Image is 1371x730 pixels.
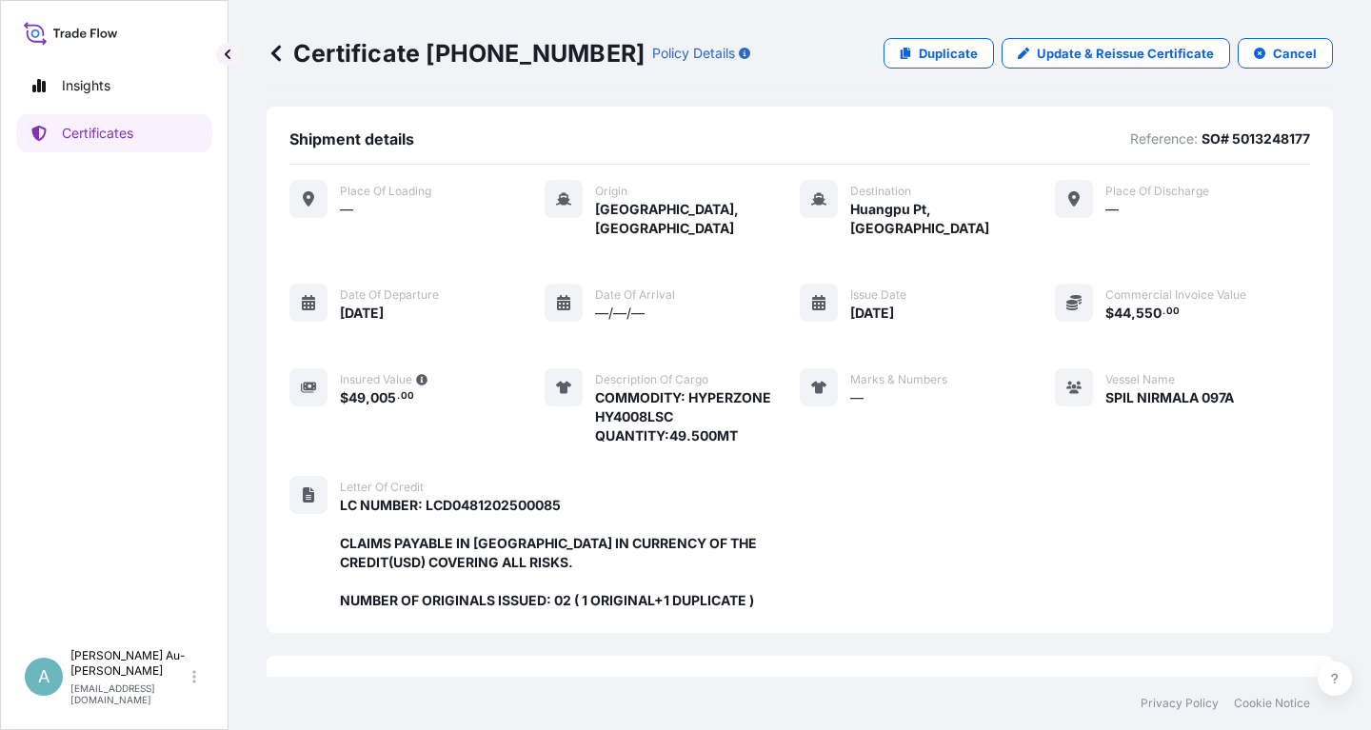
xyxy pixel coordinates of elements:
[340,480,424,495] span: Letter of Credit
[595,184,627,199] span: Origin
[1238,38,1333,69] button: Cancel
[370,391,396,404] span: 005
[62,124,133,143] p: Certificates
[397,393,400,400] span: .
[1141,696,1219,711] a: Privacy Policy
[340,287,439,303] span: Date of departure
[850,304,894,323] span: [DATE]
[1105,388,1234,407] span: SPIL NIRMALA 097A
[1166,308,1180,315] span: 00
[1105,200,1119,219] span: —
[16,114,212,152] a: Certificates
[340,496,800,610] span: LC NUMBER: LCD0481202500085 CLAIMS PAYABLE IN [GEOGRAPHIC_DATA] IN CURRENCY OF THE CREDIT(USD) CO...
[652,44,735,63] p: Policy Details
[1037,44,1214,63] p: Update & Reissue Certificate
[1130,129,1198,148] p: Reference:
[340,372,412,387] span: Insured Value
[1136,306,1162,320] span: 550
[62,76,110,95] p: Insights
[1002,38,1230,69] a: Update & Reissue Certificate
[340,184,431,199] span: Place of Loading
[340,200,353,219] span: —
[884,38,994,69] a: Duplicate
[1273,44,1317,63] p: Cancel
[1114,306,1131,320] span: 44
[595,388,774,445] span: COMMODITY: HYPERZONE HY4008LSC QUANTITY:49.500MT
[919,44,978,63] p: Duplicate
[595,372,708,387] span: Description of cargo
[595,304,645,323] span: —/—/—
[1234,696,1310,711] a: Cookie Notice
[401,393,414,400] span: 00
[1105,184,1209,199] span: Place of discharge
[1131,306,1136,320] span: ,
[850,372,947,387] span: Marks & Numbers
[1105,372,1175,387] span: Vessel Name
[1202,129,1310,148] p: SO# 5013248177
[595,287,675,303] span: Date of arrival
[850,287,906,303] span: Issue Date
[850,388,864,407] span: —
[850,184,911,199] span: Destination
[267,38,645,69] p: Certificate [PHONE_NUMBER]
[595,200,800,238] span: [GEOGRAPHIC_DATA], [GEOGRAPHIC_DATA]
[850,200,1055,238] span: Huangpu Pt, [GEOGRAPHIC_DATA]
[1162,308,1165,315] span: .
[366,391,370,404] span: ,
[70,648,189,679] p: [PERSON_NAME] Au-[PERSON_NAME]
[70,682,189,705] p: [EMAIL_ADDRESS][DOMAIN_NAME]
[340,391,348,404] span: $
[348,391,366,404] span: 49
[1105,306,1114,320] span: $
[340,304,384,323] span: [DATE]
[289,129,414,148] span: Shipment details
[38,667,50,686] span: A
[1105,287,1246,303] span: Commercial Invoice Value
[16,67,212,105] a: Insights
